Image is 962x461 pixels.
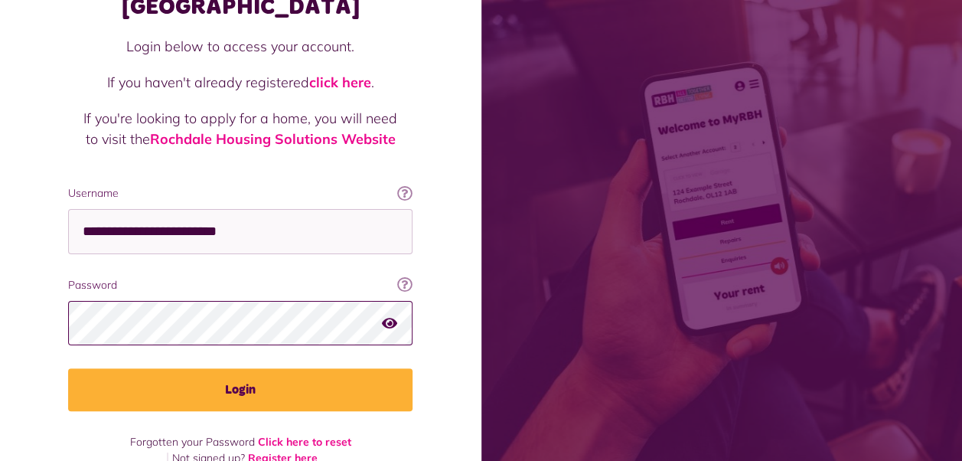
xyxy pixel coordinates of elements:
[68,277,413,293] label: Password
[258,435,351,449] a: Click here to reset
[150,130,396,148] a: Rochdale Housing Solutions Website
[309,74,371,91] a: click here
[130,435,255,449] span: Forgotten your Password
[83,108,397,149] p: If you're looking to apply for a home, you will need to visit the
[68,185,413,201] label: Username
[83,72,397,93] p: If you haven't already registered .
[83,36,397,57] p: Login below to access your account.
[68,368,413,411] button: Login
